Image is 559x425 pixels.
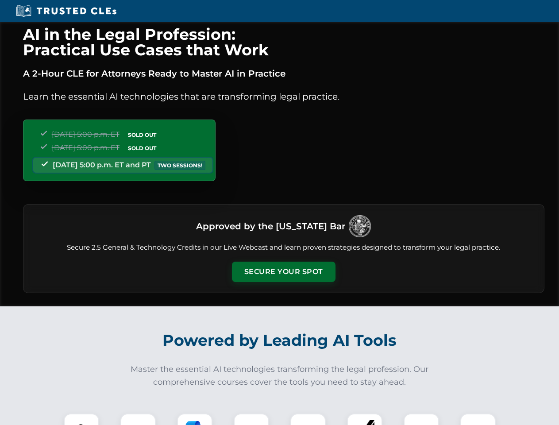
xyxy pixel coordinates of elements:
img: Trusted CLEs [13,4,119,18]
p: Master the essential AI technologies transforming the legal profession. Our comprehensive courses... [125,363,435,389]
img: Logo [349,215,371,237]
h3: Approved by the [US_STATE] Bar [196,218,345,234]
span: SOLD OUT [125,130,159,139]
h1: AI in the Legal Profession: Practical Use Cases that Work [23,27,544,58]
p: Learn the essential AI technologies that are transforming legal practice. [23,89,544,104]
p: A 2-Hour CLE for Attorneys Ready to Master AI in Practice [23,66,544,81]
h2: Powered by Leading AI Tools [35,325,525,356]
span: SOLD OUT [125,143,159,153]
span: [DATE] 5:00 p.m. ET [52,130,120,139]
span: [DATE] 5:00 p.m. ET [52,143,120,152]
p: Secure 2.5 General & Technology Credits in our Live Webcast and learn proven strategies designed ... [34,243,533,253]
button: Secure Your Spot [232,262,335,282]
